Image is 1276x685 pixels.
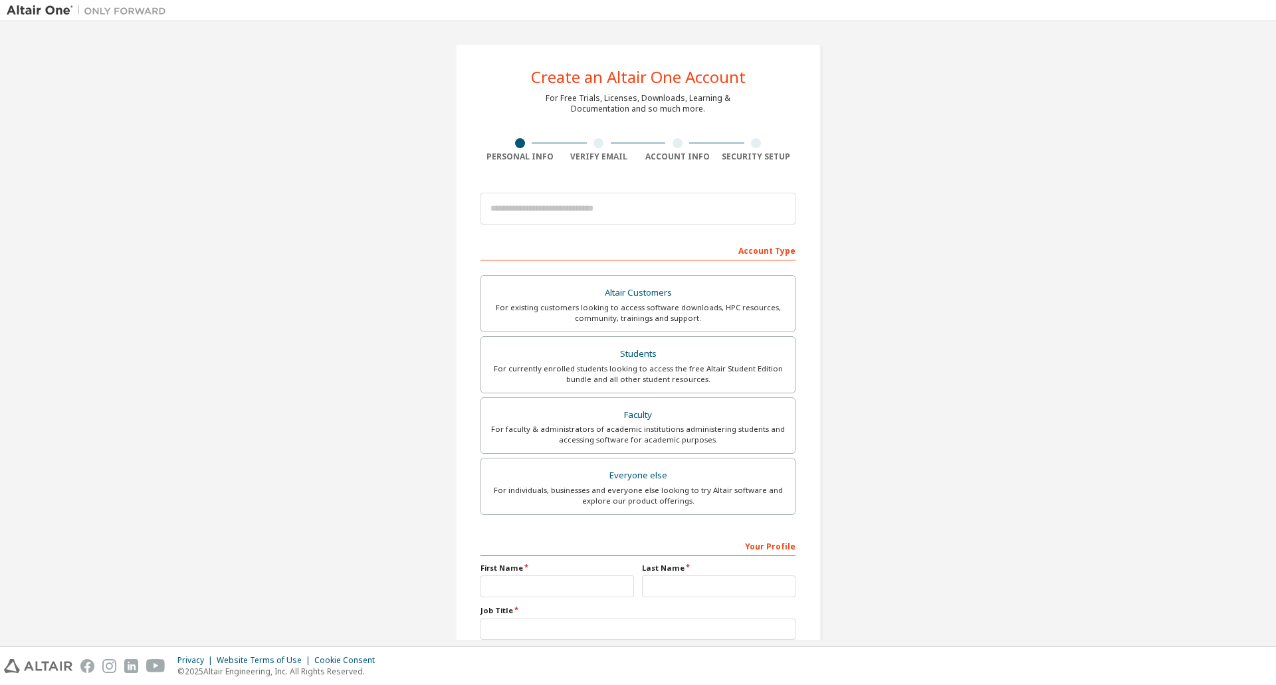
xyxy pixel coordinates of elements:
div: Account Type [480,239,796,260]
div: Personal Info [480,151,560,162]
div: Faculty [489,406,787,425]
div: For individuals, businesses and everyone else looking to try Altair software and explore our prod... [489,485,787,506]
div: Cookie Consent [314,655,383,666]
div: For existing customers looking to access software downloads, HPC resources, community, trainings ... [489,302,787,324]
div: For faculty & administrators of academic institutions administering students and accessing softwa... [489,424,787,445]
img: altair_logo.svg [4,659,72,673]
div: Everyone else [489,466,787,485]
div: Verify Email [560,151,639,162]
img: youtube.svg [146,659,165,673]
div: Altair Customers [489,284,787,302]
div: Students [489,345,787,363]
div: Website Terms of Use [217,655,314,666]
div: Create an Altair One Account [531,69,746,85]
div: For currently enrolled students looking to access the free Altair Student Edition bundle and all ... [489,363,787,385]
div: Privacy [177,655,217,666]
div: Security Setup [717,151,796,162]
div: Your Profile [480,535,796,556]
div: For Free Trials, Licenses, Downloads, Learning & Documentation and so much more. [546,93,730,114]
img: instagram.svg [102,659,116,673]
label: Last Name [642,563,796,573]
div: Account Info [638,151,717,162]
label: First Name [480,563,634,573]
img: facebook.svg [80,659,94,673]
p: © 2025 Altair Engineering, Inc. All Rights Reserved. [177,666,383,677]
label: Job Title [480,605,796,616]
img: linkedin.svg [124,659,138,673]
img: Altair One [7,4,173,17]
